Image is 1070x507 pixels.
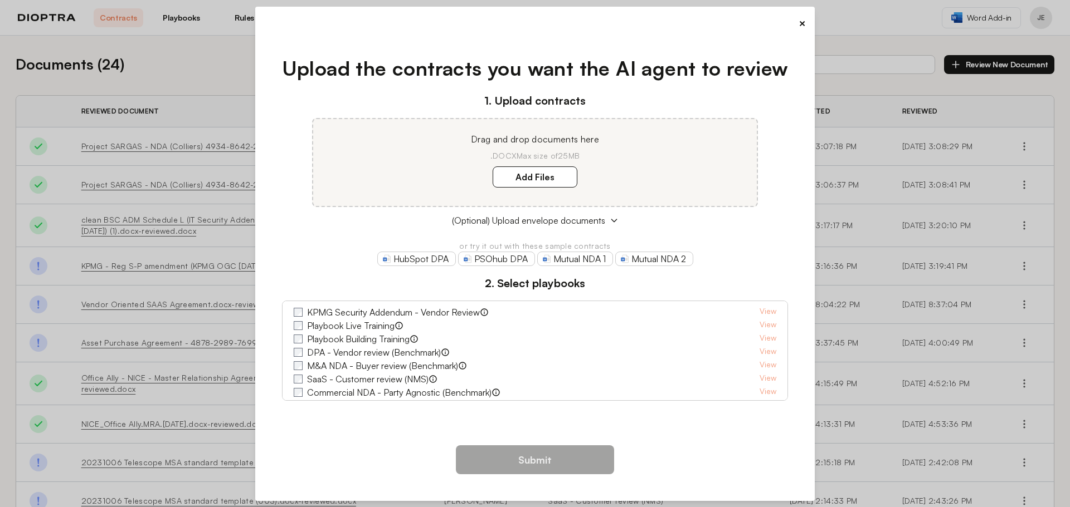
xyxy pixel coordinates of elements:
[282,92,789,109] h3: 1. Upload contracts
[456,445,614,474] button: Submit
[458,252,535,266] a: PSOhub DPA
[307,346,441,359] label: DPA - Vendor review (Benchmark)
[307,386,492,399] label: Commercial NDA - Party Agnostic (Benchmark)
[282,275,789,292] h3: 2. Select playbooks
[307,306,480,319] label: KPMG Security Addendum - Vendor Review
[377,252,456,266] a: HubSpot DPA
[307,399,451,412] label: DPA - Customer review (Benchmark)
[327,132,743,146] p: Drag and drop documents here
[307,319,395,332] label: Playbook Live Training
[760,359,776,372] a: View
[760,386,776,399] a: View
[307,332,410,346] label: Playbook Building Training
[615,252,693,266] a: Mutual NDA 2
[452,214,605,227] span: (Optional) Upload envelope documents
[307,359,458,372] label: M&A NDA - Buyer review (Benchmark)
[307,372,429,386] label: SaaS - Customer review (NMS)
[282,214,789,227] button: (Optional) Upload envelope documents
[282,53,789,83] h1: Upload the contracts you want the AI agent to review
[282,240,789,252] p: or try it out with these sample contracts
[760,319,776,332] a: View
[799,16,806,31] button: ×
[760,306,776,319] a: View
[537,252,613,266] a: Mutual NDA 1
[760,332,776,346] a: View
[327,150,743,161] p: .DOCX Max size of 25MB
[760,372,776,386] a: View
[760,346,776,359] a: View
[493,166,577,188] label: Add Files
[760,399,776,412] a: View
